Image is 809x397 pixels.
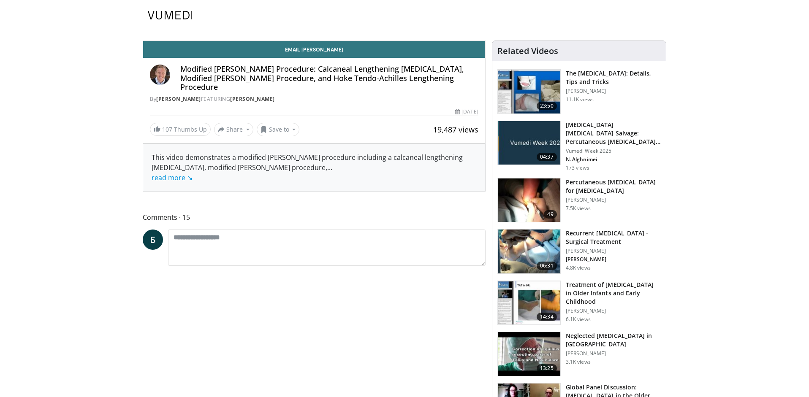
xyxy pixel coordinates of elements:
span: 107 [162,125,172,133]
span: 49 [544,210,557,219]
img: eac686f8-b057-4449-a6dc-a95ca058fbc7.jpg.150x105_q85_crop-smart_upscale.jpg [498,121,560,165]
p: [PERSON_NAME] [566,248,661,254]
span: 14:34 [537,313,557,321]
span: Comments 15 [143,212,486,223]
div: This video demonstrates a modified [PERSON_NAME] procedure including a calcaneal lengthening [MED... [152,152,477,183]
img: ef5543ab-a467-41a5-8bc5-785510dde00a.150x105_q85_crop-smart_upscale.jpg [498,281,560,325]
a: 06:31 Recurrent [MEDICAL_DATA] - Surgical Treatment [PERSON_NAME] [PERSON_NAME] 4.8K views [497,229,661,274]
h3: Percutaneous [MEDICAL_DATA] for [MEDICAL_DATA] [566,178,661,195]
h4: Modified [PERSON_NAME] Procedure: Calcaneal Lengthening [MEDICAL_DATA], Modified [PERSON_NAME] Pr... [180,65,478,92]
p: Vumedi Week 2025 [566,148,661,154]
img: dc95cf46-8f60-4527-bc28-d4e6c1ed64b6.150x105_q85_crop-smart_upscale.jpg [498,178,560,222]
h3: The [MEDICAL_DATA]: Details, Tips and Tricks [566,69,661,86]
a: 13:25 Neglected [MEDICAL_DATA] in [GEOGRAPHIC_DATA] [PERSON_NAME] 3.1K views [497,332,661,376]
img: VuMedi Logo [148,11,193,19]
p: [PERSON_NAME] [566,197,661,203]
a: Email [PERSON_NAME] [143,41,485,58]
p: 3.1K views [566,359,591,365]
p: [PERSON_NAME] [566,350,661,357]
span: 19,487 views [433,124,478,135]
a: 49 Percutaneous [MEDICAL_DATA] for [MEDICAL_DATA] [PERSON_NAME] 7.5K views [497,178,661,223]
h3: Treatment of [MEDICAL_DATA] in Older Infants and Early Childhood [566,281,661,306]
p: 7.5K views [566,205,591,212]
p: 11.1K views [566,96,594,103]
button: Save to [257,123,300,136]
span: 04:37 [537,153,557,161]
img: Avatar [150,65,170,85]
h3: [MEDICAL_DATA] [MEDICAL_DATA] Salvage: Percutaneous [MEDICAL_DATA] and Hexapod Frame [566,121,661,146]
p: Naief Alghnimei [566,156,661,163]
a: 04:37 [MEDICAL_DATA] [MEDICAL_DATA] Salvage: Percutaneous [MEDICAL_DATA] and Hexapod Frame Vumedi... [497,121,661,171]
p: 6.1K views [566,316,591,323]
a: 107 Thumbs Up [150,123,211,136]
span: ... [152,163,332,182]
a: [PERSON_NAME] [230,95,275,103]
a: read more ↘ [152,173,193,182]
p: [PERSON_NAME] [566,88,661,95]
button: Share [214,123,253,136]
span: 13:25 [537,364,557,373]
p: Daniel Hatch [566,256,661,263]
a: Б [143,230,163,250]
h3: Neglected [MEDICAL_DATA] in [GEOGRAPHIC_DATA] [566,332,661,348]
p: [PERSON_NAME] [566,308,661,314]
h4: Related Videos [497,46,558,56]
img: b983e685-1c65-4aee-9a99-450707205d68.150x105_q85_crop-smart_upscale.jpg [498,230,560,273]
a: 14:34 Treatment of [MEDICAL_DATA] in Older Infants and Early Childhood [PERSON_NAME] 6.1K views [497,281,661,325]
span: 23:50 [537,102,557,110]
img: e216d074-e2c2-46d5-926f-26cf591a29e2.150x105_q85_crop-smart_upscale.jpg [498,332,560,376]
p: 4.8K views [566,265,591,271]
img: gNduB-Td0XDi_v0X4xMDoxOjByO_JhYE.150x105_q85_crop-smart_upscale.jpg [498,70,560,113]
a: 23:50 The [MEDICAL_DATA]: Details, Tips and Tricks [PERSON_NAME] 11.1K views [497,69,661,114]
div: By FEATURING [150,95,478,103]
h3: Recurrent [MEDICAL_DATA] - Surgical Treatment [566,229,661,246]
a: [PERSON_NAME] [156,95,201,103]
span: 06:31 [537,262,557,270]
div: [DATE] [455,108,478,116]
p: 173 views [566,165,589,171]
